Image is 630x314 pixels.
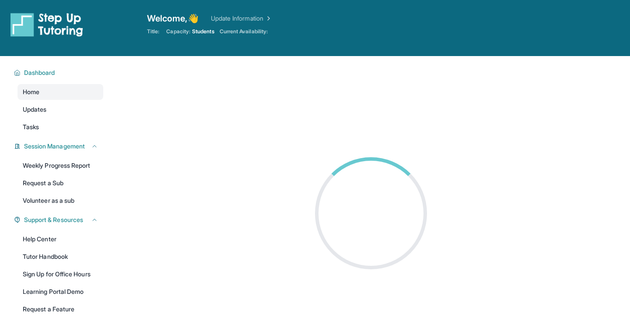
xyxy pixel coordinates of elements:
a: Tasks [17,119,103,135]
span: Welcome, 👋 [147,12,199,25]
span: Capacity: [166,28,190,35]
span: Session Management [24,142,85,151]
button: Dashboard [21,68,98,77]
span: Title: [147,28,159,35]
a: Volunteer as a sub [17,193,103,208]
img: logo [10,12,83,37]
a: Weekly Progress Report [17,158,103,173]
a: Update Information [211,14,272,23]
a: Help Center [17,231,103,247]
button: Support & Resources [21,215,98,224]
img: Chevron Right [263,14,272,23]
span: Home [23,88,39,96]
span: Students [192,28,214,35]
span: Current Availability: [220,28,268,35]
a: Tutor Handbook [17,249,103,265]
a: Home [17,84,103,100]
button: Session Management [21,142,98,151]
span: Dashboard [24,68,55,77]
a: Request a Sub [17,175,103,191]
span: Updates [23,105,47,114]
span: Support & Resources [24,215,83,224]
a: Sign Up for Office Hours [17,266,103,282]
a: Updates [17,102,103,117]
a: Learning Portal Demo [17,284,103,300]
span: Tasks [23,123,39,131]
